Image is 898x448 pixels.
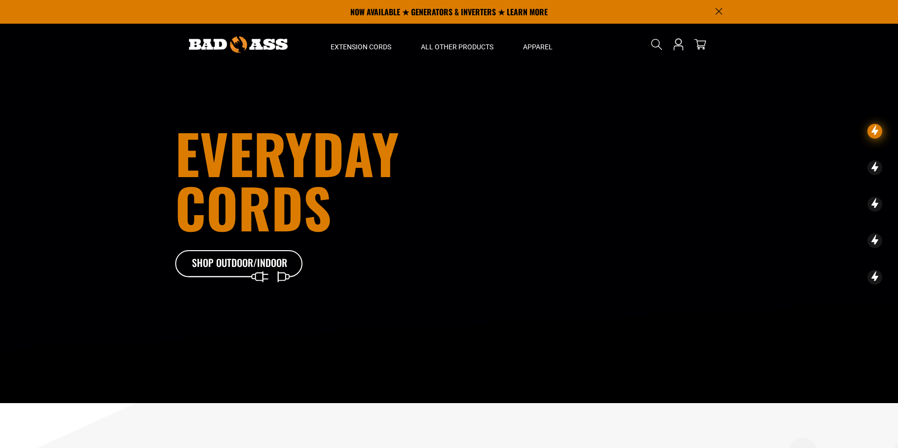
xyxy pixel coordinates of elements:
span: Extension Cords [331,42,391,51]
img: Bad Ass Extension Cords [189,37,288,53]
h1: Everyday cords [175,126,504,234]
summary: All Other Products [406,24,508,65]
a: Shop Outdoor/Indoor [175,250,303,278]
summary: Search [649,37,665,52]
summary: Apparel [508,24,567,65]
summary: Extension Cords [316,24,406,65]
span: All Other Products [421,42,493,51]
span: Apparel [523,42,553,51]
